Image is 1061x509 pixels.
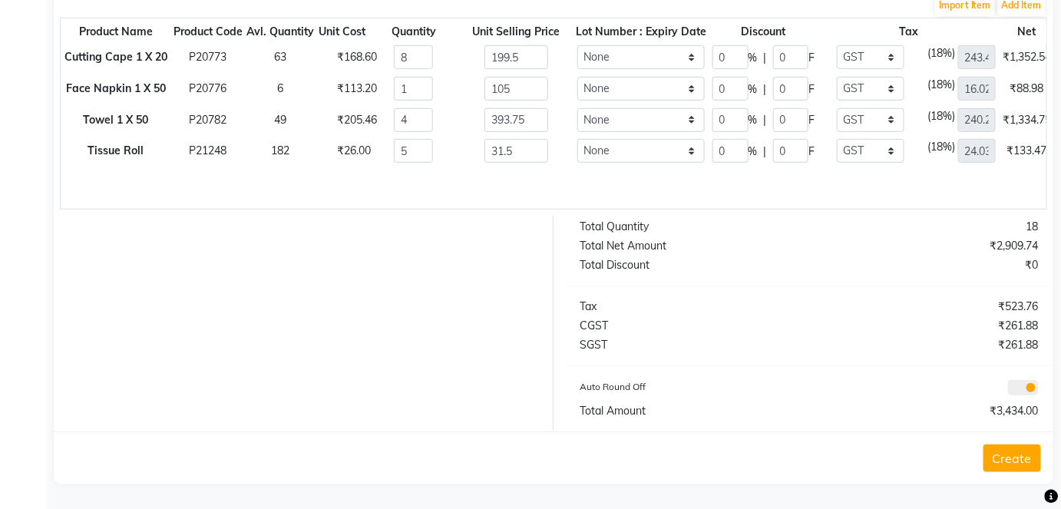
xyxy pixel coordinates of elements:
div: (18%) [916,77,946,101]
div: ₹0 [809,257,1050,273]
span: | [764,144,767,160]
span: % [749,50,758,66]
div: ₹261.88 [809,337,1050,353]
span: | [764,50,767,66]
td: P20773 [171,42,245,74]
th: Product Name [61,21,171,42]
span: % [749,112,758,128]
span: F [808,50,815,66]
th: Cutting Cape 1 X 20 [61,42,171,74]
th: Towel 1 X 50 [61,104,171,136]
div: 49 [259,112,302,128]
div: SGST [568,337,809,353]
th: Discount [709,21,818,42]
td: ₹88.98 [1000,73,1056,104]
span: | [764,112,767,128]
div: (18%) [916,139,946,163]
span: | [764,81,767,98]
th: Tissue Roll [61,135,171,167]
div: ₹168.60 [326,49,359,65]
div: 63 [259,49,302,65]
td: P20776 [171,73,245,104]
div: Total Discount [568,257,809,273]
div: ₹26.00 [326,143,359,159]
td: ₹1,334.75 [1000,104,1056,136]
th: Lot Number : Expiry Date [573,21,709,42]
th: Unit Selling Price [459,21,573,42]
span: F [808,81,815,98]
div: ₹523.76 [809,299,1050,315]
label: Auto Round Off [580,380,646,394]
th: Product Code [171,21,245,42]
span: % [749,144,758,160]
div: Total Amount [568,403,809,419]
div: 182 [259,143,302,159]
td: P20782 [171,104,245,136]
th: Unit Cost [317,21,369,42]
div: ₹113.20 [326,81,359,97]
div: ₹205.46 [326,112,359,128]
div: ₹3,434.00 [809,403,1050,419]
div: 6 [259,81,302,97]
th: Avl. Quantity [245,21,317,42]
div: Tax [568,299,809,315]
span: % [749,81,758,98]
td: P21248 [171,135,245,167]
th: Quantity [369,21,459,42]
th: Face Napkin 1 X 50 [61,73,171,104]
div: ₹2,909.74 [809,238,1050,254]
td: ₹1,352.54 [1000,42,1056,74]
div: (18%) [916,108,946,132]
div: Total Quantity [568,219,809,235]
div: ₹261.88 [809,318,1050,334]
div: 18 [809,219,1050,235]
th: Tax [818,21,999,42]
div: Total Net Amount [568,238,809,254]
div: (18%) [916,45,946,69]
th: Net [1000,21,1056,42]
span: F [808,144,815,160]
span: F [808,112,815,128]
td: ₹133.47 [1000,135,1056,167]
div: CGST [568,318,809,334]
button: Create [983,445,1041,472]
